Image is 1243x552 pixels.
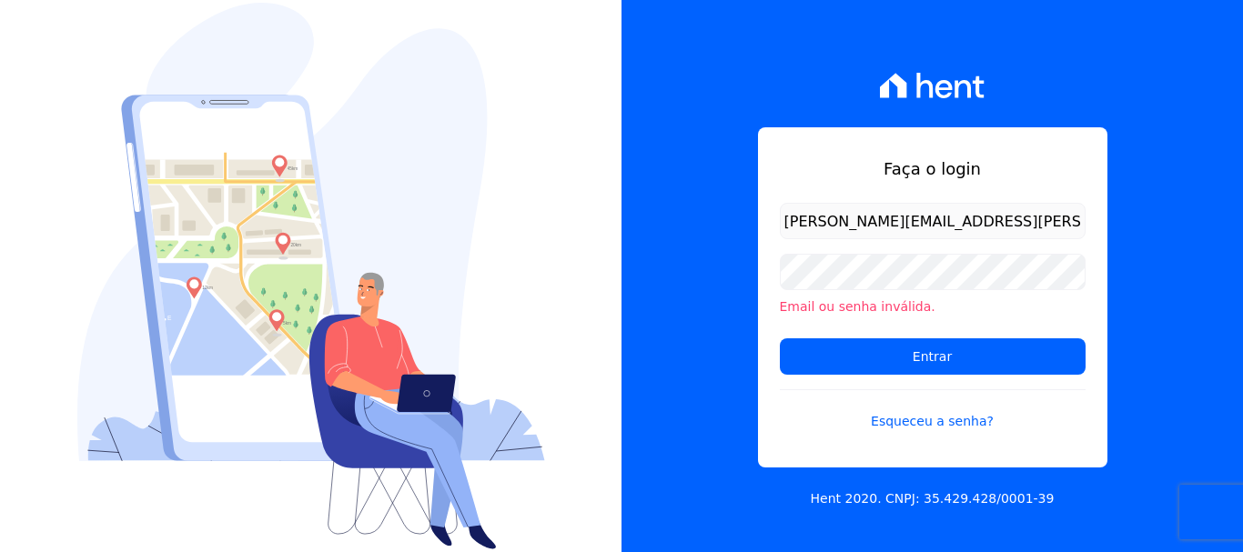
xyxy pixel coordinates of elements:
input: Email [780,203,1086,239]
a: Esqueceu a senha? [780,389,1086,431]
img: Login [77,3,545,549]
li: Email ou senha inválida. [780,297,1086,316]
p: Hent 2020. CNPJ: 35.429.428/0001-39 [811,489,1055,508]
input: Entrar [780,338,1086,375]
h1: Faça o login [780,156,1086,181]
